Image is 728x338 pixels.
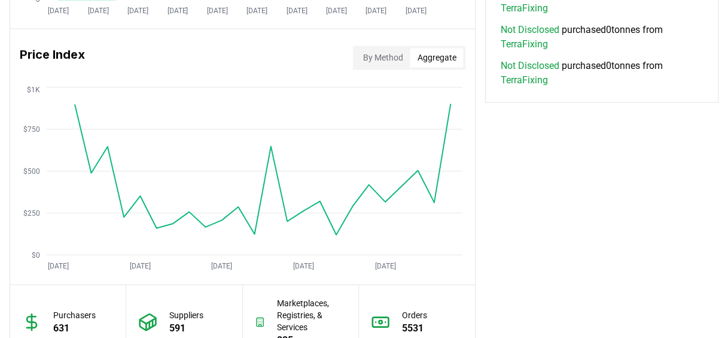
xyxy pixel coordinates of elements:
tspan: [DATE] [88,6,109,14]
tspan: [DATE] [365,6,386,14]
p: Orders [402,309,427,321]
tspan: $250 [23,209,40,217]
tspan: [DATE] [375,261,396,270]
button: Aggregate [410,48,463,67]
tspan: [DATE] [406,6,427,14]
tspan: $500 [23,167,40,175]
tspan: $0 [32,251,40,259]
p: Suppliers [169,309,203,321]
tspan: [DATE] [48,261,69,270]
a: Not Disclosed [500,23,559,37]
tspan: [DATE] [130,261,151,270]
p: 631 [53,321,96,335]
tspan: $750 [23,125,40,133]
a: Not Disclosed [500,59,559,73]
tspan: [DATE] [127,6,148,14]
tspan: [DATE] [326,6,347,14]
a: TerraFixing [500,37,547,52]
p: Marketplaces, Registries, & Services [277,297,346,333]
tspan: [DATE] [293,261,314,270]
tspan: [DATE] [167,6,188,14]
button: By Method [355,48,410,67]
a: TerraFixing [500,73,547,87]
a: TerraFixing [500,1,547,16]
span: purchased 0 tonnes from [500,23,703,52]
tspan: [DATE] [246,6,267,14]
tspan: [DATE] [48,6,69,14]
p: Purchasers [53,309,96,321]
tspan: $1K [27,85,40,93]
span: purchased 0 tonnes from [500,59,703,87]
p: 591 [169,321,203,335]
p: 5531 [402,321,427,335]
tspan: [DATE] [287,6,307,14]
tspan: [DATE] [212,261,233,270]
tspan: [DATE] [207,6,228,14]
h3: Price Index [20,46,85,70]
